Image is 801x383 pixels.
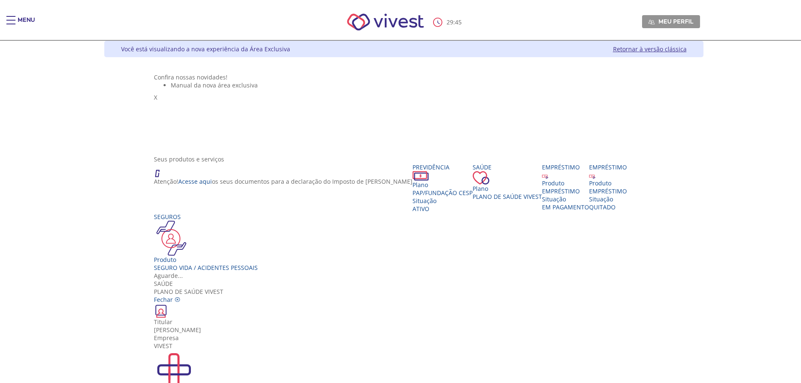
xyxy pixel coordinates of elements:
[154,326,653,334] div: [PERSON_NAME]
[154,342,653,350] div: VIVEST
[589,163,627,211] a: Empréstimo Produto EMPRÉSTIMO Situação QUITADO
[473,171,489,185] img: ico_coracao.png
[154,155,653,163] div: Seus produtos e serviços
[542,163,589,211] a: Empréstimo Produto EMPRÉSTIMO Situação EM PAGAMENTO
[542,195,589,203] div: Situação
[658,18,693,25] span: Meu perfil
[412,181,473,189] div: Plano
[154,93,157,101] span: X
[18,16,35,33] div: Menu
[154,264,258,272] div: Seguro Vida / Acidentes Pessoais
[154,334,653,342] div: Empresa
[447,18,453,26] span: 29
[154,73,653,81] div: Confira nossas novidades!
[542,173,548,179] img: ico_emprestimo.svg
[455,18,462,26] span: 45
[473,193,542,201] span: Plano de Saúde VIVEST
[171,81,258,89] span: Manual da nova área exclusiva
[412,163,473,171] div: Previdência
[589,203,616,211] span: QUITADO
[542,179,589,187] div: Produto
[154,296,180,304] a: Fechar
[613,45,687,53] a: Retornar à versão clássica
[154,213,258,221] div: Seguros
[473,185,542,193] div: Plano
[154,213,258,272] a: Seguros Produto Seguro Vida / Acidentes Pessoais
[542,163,589,171] div: Empréstimo
[154,318,653,326] div: Titular
[542,203,589,211] span: EM PAGAMENTO
[412,189,473,197] span: PAP/Fundação CESP
[473,163,542,201] a: Saúde PlanoPlano de Saúde VIVEST
[589,187,627,195] div: EMPRÉSTIMO
[154,280,653,296] div: Plano de Saúde VIVEST
[154,221,189,256] img: ico_seguros.png
[338,4,433,40] img: Vivest
[412,205,429,213] span: Ativo
[589,195,627,203] div: Situação
[473,163,542,171] div: Saúde
[412,171,429,181] img: ico_dinheiro.png
[589,173,595,179] img: ico_emprestimo.svg
[412,197,473,205] div: Situação
[154,304,168,318] img: ico_carteirinha.png
[154,272,653,280] div: Aguarde...
[154,163,168,177] img: ico_atencao.png
[648,19,655,25] img: Meu perfil
[589,163,627,171] div: Empréstimo
[589,179,627,187] div: Produto
[154,177,412,185] p: Atenção! os seus documentos para a declaração do Imposto de [PERSON_NAME]
[121,45,290,53] div: Você está visualizando a nova experiência da Área Exclusiva
[542,187,589,195] div: EMPRÉSTIMO
[412,163,473,213] a: Previdência PlanoPAP/Fundação CESP SituaçãoAtivo
[154,73,653,147] section: <span lang="pt-BR" dir="ltr">Visualizador do Conteúdo da Web</span> 1
[154,296,173,304] span: Fechar
[154,280,653,288] div: Saúde
[642,15,700,28] a: Meu perfil
[178,177,212,185] a: Acesse aqui
[433,18,463,27] div: :
[154,256,258,264] div: Produto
